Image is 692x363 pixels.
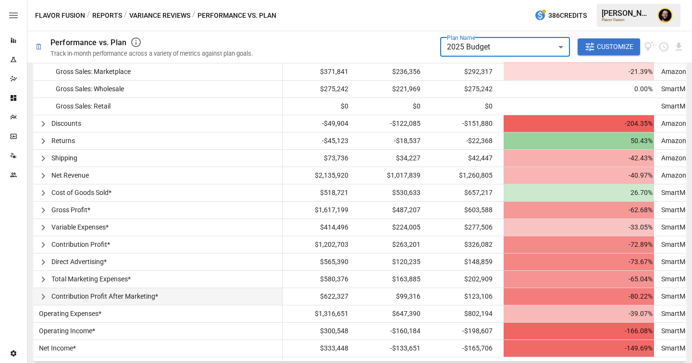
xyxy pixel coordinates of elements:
[359,236,422,253] span: $263,201
[504,150,654,167] span: -42.43%
[129,10,190,22] button: Variance Reviews
[51,275,131,283] span: Total Marketing Expenses*
[504,184,654,201] span: 26.70%
[51,292,158,300] span: Contribution Profit After Marketing*
[287,98,350,115] span: $0
[447,34,475,42] label: Plan Name
[192,10,196,22] div: /
[504,167,654,184] span: -40.97%
[658,41,669,52] button: Schedule report
[432,236,494,253] span: $326,082
[35,10,85,22] button: Flavor Fusion
[657,8,673,23] img: Ciaran Nugent
[432,323,494,339] span: -$198,607
[287,254,350,270] span: $565,390
[287,340,350,357] span: $333,448
[359,133,422,149] span: -$18,537
[359,81,422,97] span: $221,969
[51,120,81,127] span: Discounts
[51,241,110,248] span: Contribution Profit*
[504,219,654,236] span: -33.05%
[35,42,43,51] div: 🗓
[504,81,654,97] span: 0.00%
[287,81,350,97] span: $275,242
[432,133,494,149] span: -$22,368
[359,305,422,322] span: $647,390
[432,254,494,270] span: $148,859
[432,167,494,184] span: $1,260,805
[644,38,655,56] button: View documentation
[35,344,76,352] span: Net Income*
[52,102,111,110] span: Gross Sales: Retail
[52,68,131,75] span: Gross Sales: Marketplace
[51,137,75,145] span: Returns
[548,10,587,22] span: 386 Credits
[359,323,422,339] span: -$160,184
[432,305,494,322] span: $802,194
[432,150,494,167] span: $42,447
[287,202,350,218] span: $1,617,199
[432,98,494,115] span: $0
[359,150,422,167] span: $34,227
[359,340,422,357] span: -$133,651
[504,202,654,218] span: -62.68%
[504,63,654,80] span: -21.39%
[359,202,422,218] span: $487,207
[51,258,107,266] span: Direct Advertising*
[50,38,126,47] div: Performance vs. Plan
[432,81,494,97] span: $275,242
[657,68,686,75] span: Amazon
[51,189,111,196] span: Cost of Goods Sold*
[287,115,350,132] span: -$49,904
[504,115,654,132] span: -204.35%
[440,37,570,57] div: 2025 Budget
[287,271,350,288] span: $580,376
[504,340,654,357] span: -149.69%
[359,167,422,184] span: $1,017,839
[504,271,654,288] span: -65.04%
[359,288,422,305] span: $99,316
[504,305,654,322] span: -39.07%
[432,202,494,218] span: $603,588
[432,63,494,80] span: $292,317
[287,167,350,184] span: $2,135,920
[51,206,90,214] span: Gross Profit*
[287,150,350,167] span: $73,736
[602,9,652,18] div: [PERSON_NAME]
[35,310,101,317] span: Operating Expenses*
[359,98,422,115] span: $0
[432,271,494,288] span: $202,909
[673,41,684,52] button: Download report
[287,219,350,236] span: $414,496
[52,85,124,93] span: Gross Sales: Wholesale
[35,327,95,335] span: Operating Income*
[287,305,350,322] span: $1,316,651
[359,63,422,80] span: $236,356
[359,219,422,236] span: $224,005
[359,184,422,201] span: $530,633
[597,41,633,53] span: Customize
[432,340,494,357] span: -$165,706
[359,254,422,270] span: $120,235
[432,115,494,132] span: -$151,880
[124,10,127,22] div: /
[578,38,640,56] button: Customize
[92,10,122,22] button: Reports
[287,323,350,339] span: $300,548
[359,115,422,132] span: -$122,085
[504,323,654,339] span: -166.08%
[87,10,90,22] div: /
[531,7,591,24] button: 386Credits
[287,63,350,80] span: $371,841
[287,184,350,201] span: $518,721
[287,133,350,149] span: -$45,123
[432,219,494,236] span: $277,506
[602,18,652,22] div: Flavor Fusion
[51,154,77,162] span: Shipping
[50,50,253,57] div: Track in-month performance across a variety of metrics against plan goals.
[432,288,494,305] span: $123,106
[51,171,89,179] span: Net Revenue
[287,236,350,253] span: $1,202,703
[51,223,109,231] span: Variable Expenses*
[504,254,654,270] span: -73.67%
